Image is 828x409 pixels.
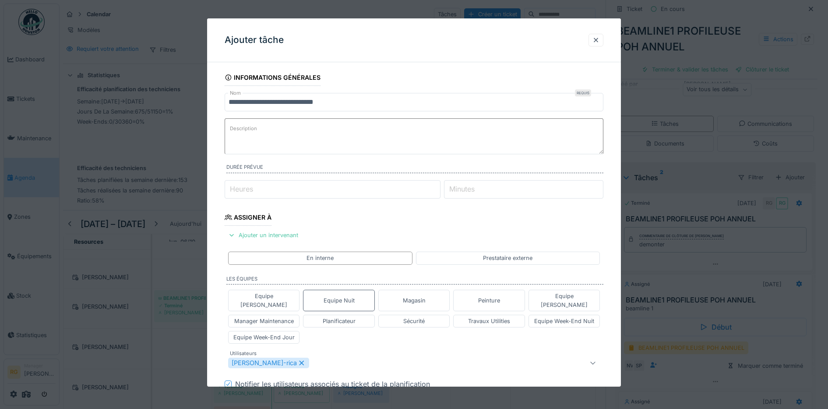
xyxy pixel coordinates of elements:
[228,89,243,97] label: Nom
[324,296,355,305] div: Equipe Nuit
[225,35,284,46] h3: Ajouter tâche
[403,317,425,325] div: Sécurité
[228,123,259,134] label: Description
[323,317,356,325] div: Planificateur
[235,379,430,389] div: Notifier les utilisateurs associés au ticket de la planification
[234,317,294,325] div: Manager Maintenance
[225,211,272,226] div: Assigner à
[225,229,302,241] div: Ajouter un intervenant
[226,164,604,173] label: Durée prévue
[447,184,476,194] label: Minutes
[483,254,532,262] div: Prestataire externe
[232,292,296,309] div: Equipe [PERSON_NAME]
[534,317,594,325] div: Equipe Week-End Nuit
[228,350,258,357] label: Utilisateurs
[403,296,426,305] div: Magasin
[228,184,255,194] label: Heures
[228,358,309,368] div: [PERSON_NAME]-rica
[225,71,321,86] div: Informations générales
[226,275,604,285] label: Les équipes
[233,333,295,341] div: Equipe Week-End Jour
[575,89,591,96] div: Requis
[532,292,596,309] div: Equipe [PERSON_NAME]
[307,254,334,262] div: En interne
[478,296,500,305] div: Peinture
[468,317,510,325] div: Travaux Utilities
